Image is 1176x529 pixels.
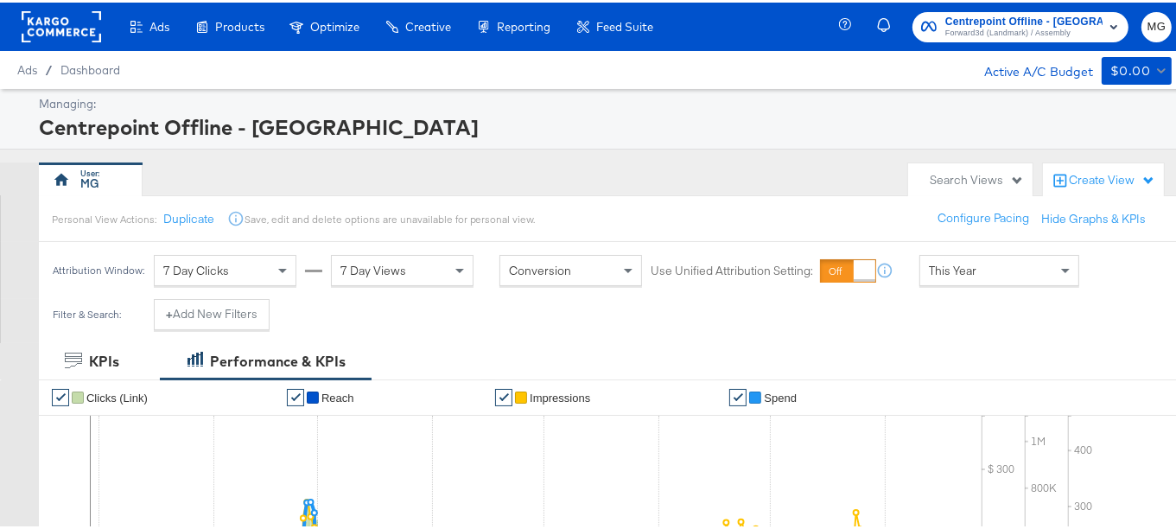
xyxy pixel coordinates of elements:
[945,10,1103,29] span: Centrepoint Offline - [GEOGRAPHIC_DATA]
[925,201,1041,232] button: Configure Pacing
[39,93,1167,110] div: Managing:
[1148,15,1165,35] span: MG
[17,61,37,74] span: Ads
[1069,169,1155,187] div: Create View
[245,210,536,224] div: Save, edit and delete options are unavailable for personal view.
[929,260,976,276] span: This Year
[1102,54,1172,82] button: $0.00
[729,386,747,404] a: ✔
[89,349,119,369] div: KPIs
[166,303,173,320] strong: +
[52,306,122,318] div: Filter & Search:
[495,386,512,404] a: ✔
[651,260,813,277] label: Use Unified Attribution Setting:
[340,260,406,276] span: 7 Day Views
[405,17,451,31] span: Creative
[596,17,653,31] span: Feed Suite
[310,17,359,31] span: Optimize
[966,54,1093,80] div: Active A/C Budget
[163,260,229,276] span: 7 Day Clicks
[321,389,354,402] span: Reach
[60,61,120,74] a: Dashboard
[154,296,270,328] button: +Add New Filters
[163,208,214,225] button: Duplicate
[1141,10,1172,40] button: MG
[39,110,1167,139] div: Centrepoint Offline - [GEOGRAPHIC_DATA]
[52,262,145,274] div: Attribution Window:
[149,17,169,31] span: Ads
[215,17,264,31] span: Products
[52,210,156,224] div: Personal View Actions:
[287,386,304,404] a: ✔
[37,61,60,74] span: /
[81,173,100,189] div: MG
[210,349,346,369] div: Performance & KPIs
[945,24,1103,38] span: Forward3d (Landmark) / Assembly
[509,260,571,276] span: Conversion
[530,389,590,402] span: Impressions
[912,10,1128,40] button: Centrepoint Offline - [GEOGRAPHIC_DATA]Forward3d (Landmark) / Assembly
[52,386,69,404] a: ✔
[930,169,1024,186] div: Search Views
[764,389,797,402] span: Spend
[86,389,148,402] span: Clicks (Link)
[1041,208,1146,225] button: Hide Graphs & KPIs
[1110,58,1150,80] div: $0.00
[497,17,550,31] span: Reporting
